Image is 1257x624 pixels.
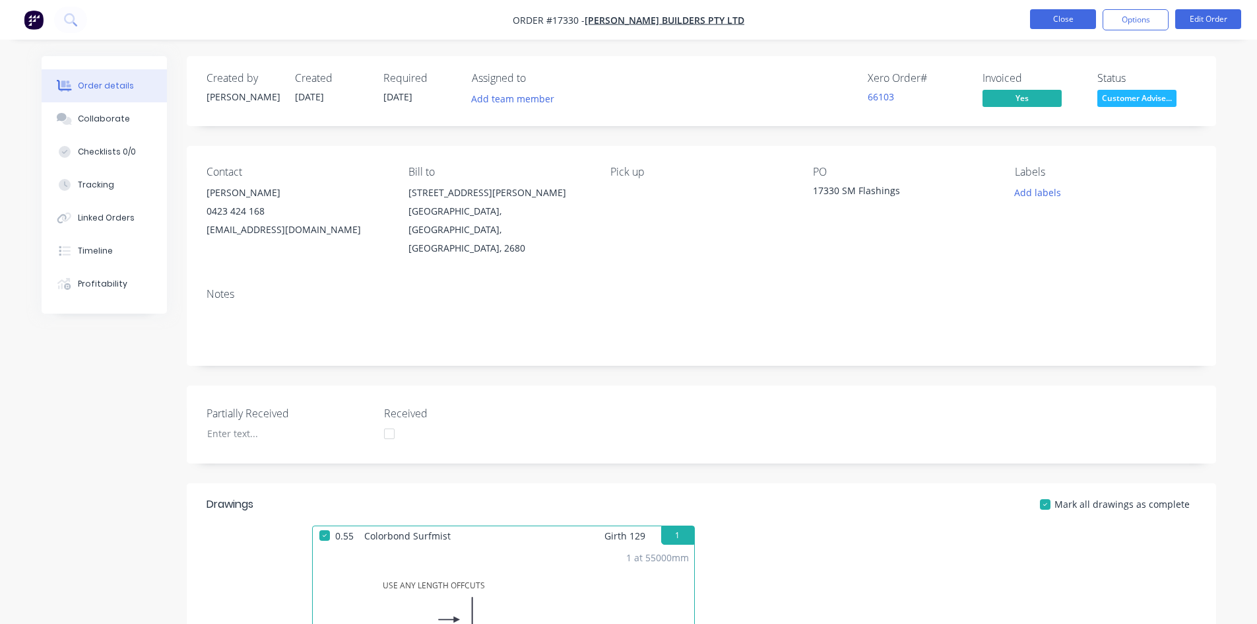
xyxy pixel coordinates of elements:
[295,72,368,85] div: Created
[464,90,561,108] button: Add team member
[330,526,359,545] span: 0.55
[42,201,167,234] button: Linked Orders
[207,184,387,202] div: [PERSON_NAME]
[813,166,994,178] div: PO
[78,80,134,92] div: Order details
[24,10,44,30] img: Factory
[207,184,387,239] div: [PERSON_NAME]0423 424 168[EMAIL_ADDRESS][DOMAIN_NAME]
[207,288,1196,300] div: Notes
[408,184,589,258] div: [STREET_ADDRESS][PERSON_NAME][GEOGRAPHIC_DATA], [GEOGRAPHIC_DATA], [GEOGRAPHIC_DATA], 2680
[78,179,114,191] div: Tracking
[983,72,1081,85] div: Invoiced
[42,234,167,267] button: Timeline
[1015,166,1196,178] div: Labels
[868,72,967,85] div: Xero Order #
[1097,72,1196,85] div: Status
[585,14,744,26] a: [PERSON_NAME] Builders Pty Ltd
[295,90,324,103] span: [DATE]
[472,72,604,85] div: Assigned to
[359,526,456,545] span: Colorbond Surfmist
[78,212,135,224] div: Linked Orders
[604,526,645,545] span: Girth 129
[207,405,371,421] label: Partially Received
[513,14,585,26] span: Order #17330 -
[1097,90,1176,106] span: Customer Advise...
[408,184,589,202] div: [STREET_ADDRESS][PERSON_NAME]
[207,166,387,178] div: Contact
[78,113,130,125] div: Collaborate
[78,146,136,158] div: Checklists 0/0
[42,168,167,201] button: Tracking
[384,405,549,421] label: Received
[207,497,253,512] div: Drawings
[472,90,562,108] button: Add team member
[1008,184,1068,201] button: Add labels
[78,278,127,290] div: Profitability
[207,90,279,104] div: [PERSON_NAME]
[42,135,167,168] button: Checklists 0/0
[983,90,1062,106] span: Yes
[78,245,113,257] div: Timeline
[383,72,456,85] div: Required
[42,102,167,135] button: Collaborate
[813,184,978,202] div: 17330 SM Flashings
[408,202,589,258] div: [GEOGRAPHIC_DATA], [GEOGRAPHIC_DATA], [GEOGRAPHIC_DATA], 2680
[207,202,387,221] div: 0423 424 168
[868,90,894,103] a: 66103
[1175,9,1241,29] button: Edit Order
[383,90,412,103] span: [DATE]
[1097,90,1176,110] button: Customer Advise...
[42,267,167,300] button: Profitability
[42,69,167,102] button: Order details
[207,221,387,239] div: [EMAIL_ADDRESS][DOMAIN_NAME]
[626,551,689,565] div: 1 at 55000mm
[1054,497,1190,511] span: Mark all drawings as complete
[1030,9,1096,29] button: Close
[408,166,589,178] div: Bill to
[661,526,694,545] button: 1
[1103,9,1169,30] button: Options
[610,166,791,178] div: Pick up
[207,72,279,85] div: Created by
